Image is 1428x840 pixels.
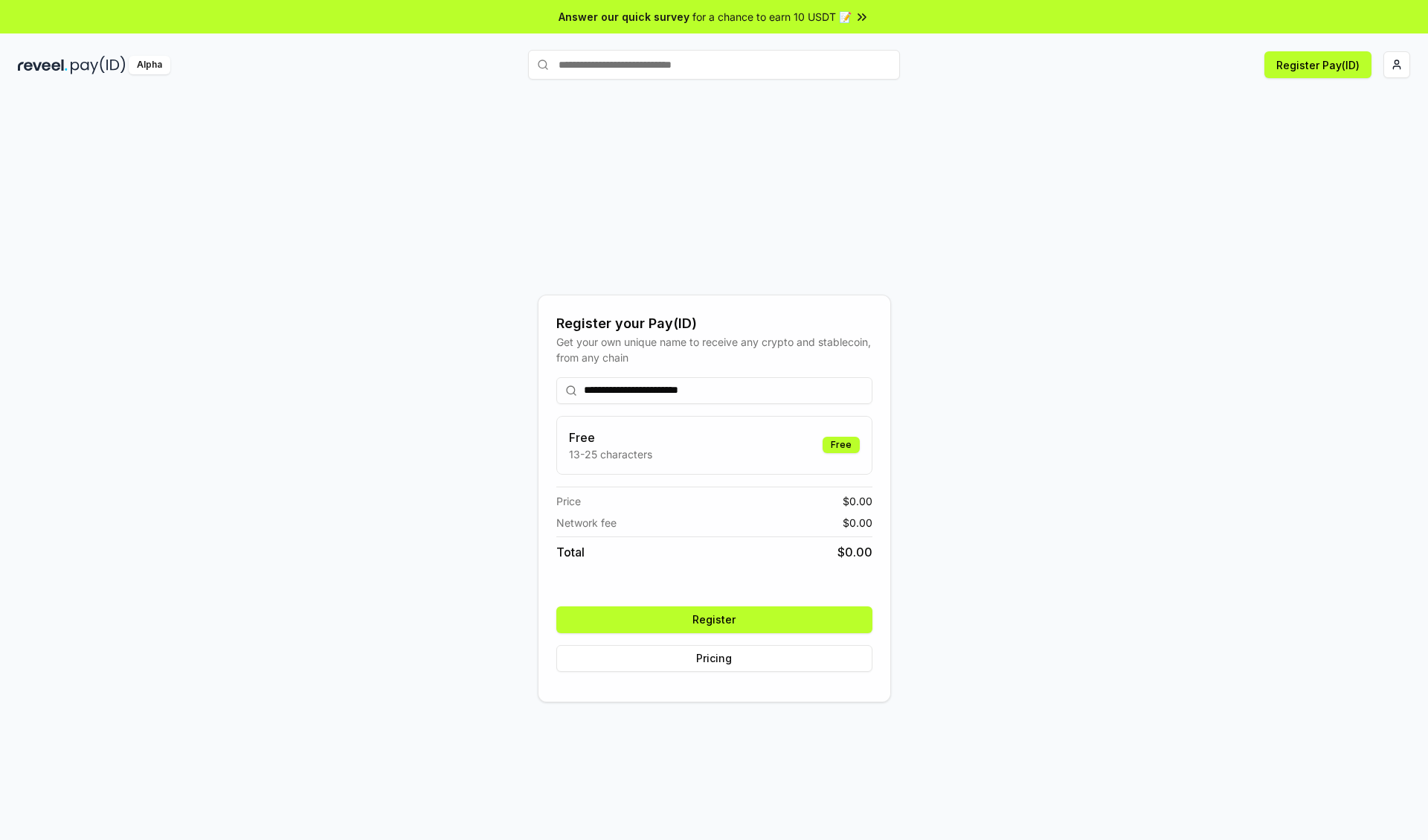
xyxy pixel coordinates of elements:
[556,493,581,509] span: Price
[129,56,170,74] div: Alpha
[692,9,852,25] span: for a chance to earn 10 USDT 📝
[556,606,872,633] button: Register
[556,515,617,530] span: Network fee
[837,543,872,561] span: $ 0.00
[1264,51,1371,78] button: Register Pay(ID)
[569,429,652,446] h3: Free
[823,437,860,453] div: Free
[556,543,585,561] span: Total
[843,515,872,530] span: $ 0.00
[569,446,652,462] p: 13-25 characters
[556,313,872,334] div: Register your Pay(ID)
[18,56,68,74] img: reveel_dark
[559,9,689,25] span: Answer our quick survey
[556,334,872,365] div: Get your own unique name to receive any crypto and stablecoin, from any chain
[843,493,872,509] span: $ 0.00
[556,645,872,672] button: Pricing
[71,56,126,74] img: pay_id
